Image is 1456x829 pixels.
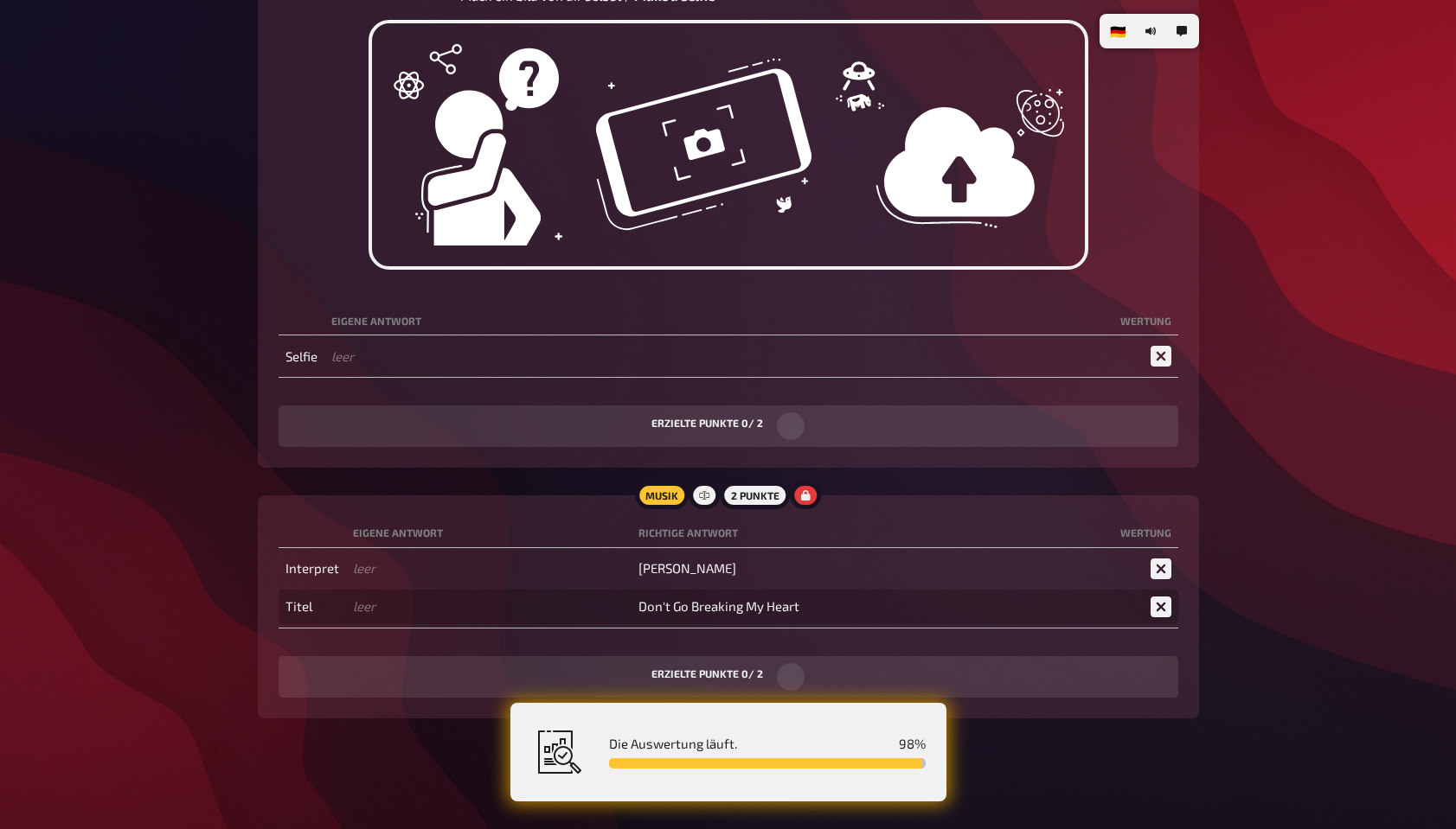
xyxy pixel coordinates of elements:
div: 2 Punkte [721,481,790,509]
img: upload [369,20,1088,270]
th: Eigene Antwort [324,308,1113,336]
div: Musik [635,481,689,509]
span: [PERSON_NAME] [638,560,736,576]
li: 🇩🇪 [1103,17,1133,45]
i: leer [331,348,354,364]
span: Die Auswertung läuft. [609,736,737,751]
th: Wertung [1113,520,1178,548]
span: Leider Falsch [1151,559,1171,575]
span: Leider Falsch [1151,597,1171,613]
span: Interpret [285,560,339,577]
span: 98 % [899,736,926,751]
th: Eigene Antwort [346,520,632,548]
label: erzielte Punkte 0 / 2 [651,668,763,679]
span: Leider Falsch [1151,347,1171,362]
span: Don't Go Breaking My Heart [638,598,799,614]
i: leer [353,560,375,576]
span: Titel [285,598,312,615]
i: leer [353,598,375,614]
label: erzielte Punkte 0 / 2 [651,418,763,428]
th: Richtige Antwort [632,520,1113,548]
span: Selfie [285,348,317,366]
th: Wertung [1113,308,1178,336]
